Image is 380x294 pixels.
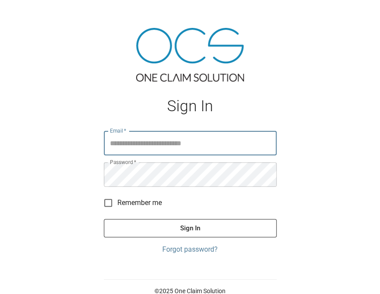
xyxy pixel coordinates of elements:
[110,127,127,134] label: Email
[117,198,162,208] span: Remember me
[110,158,136,166] label: Password
[136,28,244,82] img: ocs-logo-tra.png
[104,97,277,115] h1: Sign In
[104,219,277,237] button: Sign In
[10,5,45,23] img: ocs-logo-white-transparent.png
[104,244,277,255] a: Forgot password?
